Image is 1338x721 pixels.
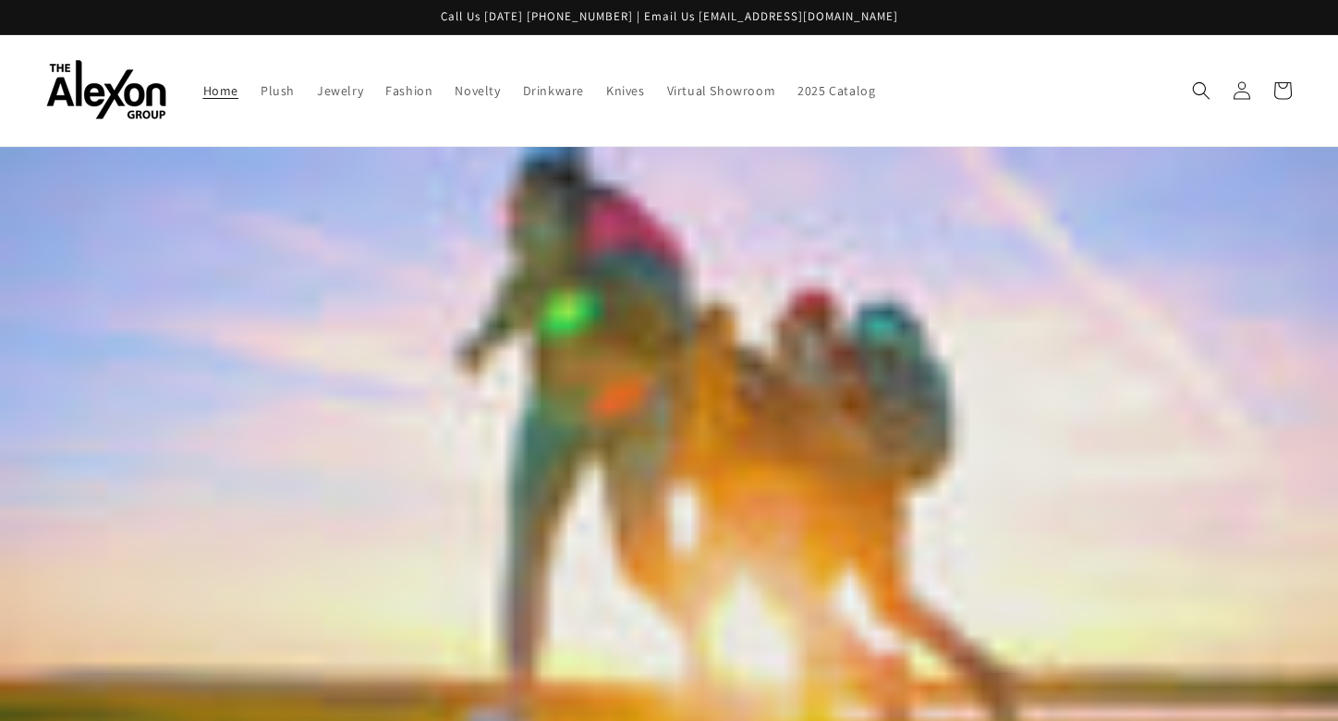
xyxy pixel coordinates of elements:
a: Knives [595,71,656,110]
span: 2025 Catalog [797,82,875,99]
a: Drinkware [512,71,595,110]
a: Jewelry [306,71,374,110]
span: Plush [261,82,295,99]
a: 2025 Catalog [786,71,886,110]
span: Fashion [385,82,432,99]
span: Home [203,82,238,99]
span: Virtual Showroom [667,82,776,99]
a: Home [192,71,249,110]
summary: Search [1181,70,1222,111]
a: Fashion [374,71,444,110]
a: Novelty [444,71,511,110]
a: Virtual Showroom [656,71,787,110]
span: Novelty [455,82,500,99]
span: Jewelry [317,82,363,99]
img: The Alexon Group [46,60,166,120]
span: Drinkware [523,82,584,99]
span: Knives [606,82,645,99]
a: Plush [249,71,306,110]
